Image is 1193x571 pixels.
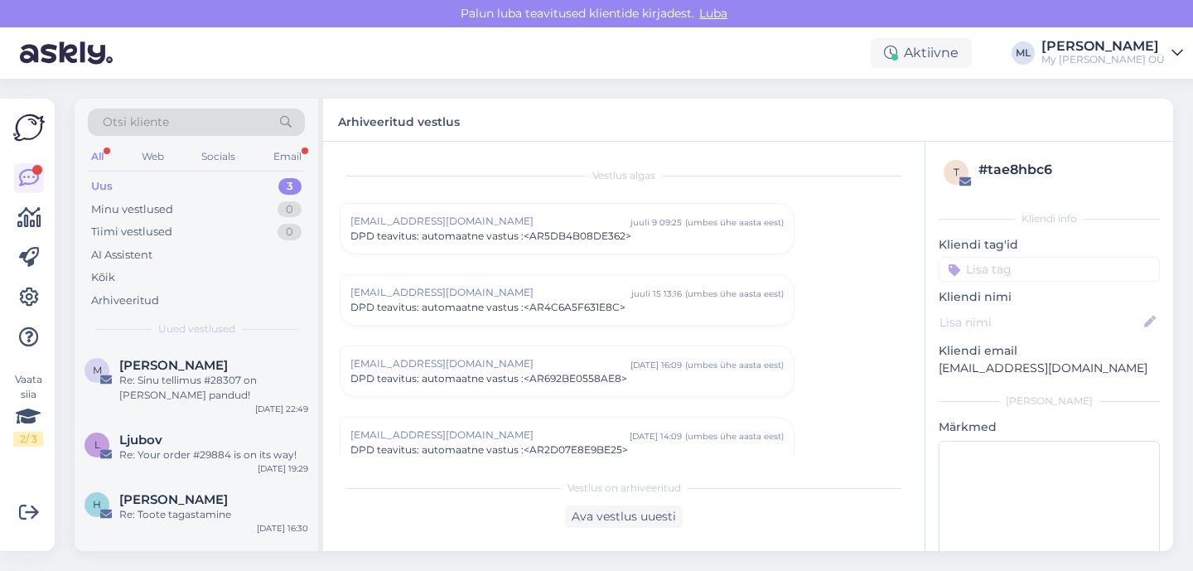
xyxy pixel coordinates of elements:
div: Web [138,146,167,167]
span: DPD teavitus: automaatne vastus :<AR692BE0558AE8> [350,371,627,386]
div: [DATE] 22:49 [255,403,308,415]
div: juuli 9 09:25 [630,216,682,229]
div: All [88,146,107,167]
div: Aktiivne [871,38,972,68]
a: [PERSON_NAME]My [PERSON_NAME] OÜ [1041,40,1183,66]
span: [EMAIL_ADDRESS][DOMAIN_NAME] [350,285,631,300]
input: Lisa nimi [939,313,1141,331]
div: 0 [278,224,302,240]
div: Re: Sinu tellimus #28307 on [PERSON_NAME] pandud! [119,373,308,403]
div: Kliendi info [939,211,1160,226]
span: M [93,364,102,376]
span: t [954,166,959,178]
div: [DATE] 14:09 [630,430,682,443]
span: Helena Saastamoinen [119,492,228,507]
div: [DATE] 16:09 [630,359,682,371]
span: DPD teavitus: automaatne vastus :<AR5DB4B08DE362> [350,229,631,244]
div: Re: Toote tagastamine [119,507,308,522]
div: Uus [91,178,113,195]
div: [PERSON_NAME] [939,394,1160,409]
span: Vestlus on arhiveeritud [568,481,681,496]
div: 2 / 3 [13,432,43,447]
div: Re: Your order #29884 is on its way! [119,448,308,462]
p: Kliendi email [939,342,1160,360]
span: L [94,438,100,451]
div: ( umbes ühe aasta eest ) [685,359,784,371]
div: Tiimi vestlused [91,224,172,240]
span: Otsi kliente [103,114,169,131]
div: [PERSON_NAME] [1041,40,1165,53]
div: Vestlus algas [340,168,908,183]
p: Kliendi tag'id [939,236,1160,254]
div: ( umbes ühe aasta eest ) [685,430,784,443]
span: [EMAIL_ADDRESS][DOMAIN_NAME] [350,356,630,371]
div: [DATE] 19:29 [258,462,308,475]
div: My [PERSON_NAME] OÜ [1041,53,1165,66]
p: [EMAIL_ADDRESS][DOMAIN_NAME] [939,360,1160,377]
div: ( umbes ühe aasta eest ) [685,216,784,229]
div: Socials [198,146,239,167]
span: H [93,498,101,511]
span: [EMAIL_ADDRESS][DOMAIN_NAME] [350,214,630,229]
div: ( umbes ühe aasta eest ) [685,288,784,300]
div: Email [270,146,305,167]
span: [EMAIL_ADDRESS][DOMAIN_NAME] [350,428,630,443]
div: juuli 15 13:16 [631,288,682,300]
span: Luba [694,6,732,21]
div: ML [1012,41,1035,65]
div: Vaata siia [13,372,43,447]
span: Ljubov [119,433,162,448]
div: Ava vestlus uuesti [565,506,683,528]
div: 3 [278,178,302,195]
div: 0 [278,201,302,218]
p: Kliendi nimi [939,288,1160,306]
span: DPD teavitus: automaatne vastus :<AR2D07E8E9BE25> [350,443,628,457]
div: AI Assistent [91,247,152,264]
div: # tae8hbc6 [978,160,1155,180]
span: DPD teavitus: automaatne vastus :<AR4C6A5F631E8C> [350,300,625,315]
div: Arhiveeritud [91,293,159,309]
span: Marleen Lillemaa [119,358,228,373]
p: Märkmed [939,419,1160,436]
img: Askly Logo [13,112,45,143]
input: Lisa tag [939,257,1160,282]
div: [DATE] 16:30 [257,522,308,535]
div: Minu vestlused [91,201,173,218]
span: Uued vestlused [158,322,235,336]
div: Kõik [91,269,115,286]
label: Arhiveeritud vestlus [338,109,460,131]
